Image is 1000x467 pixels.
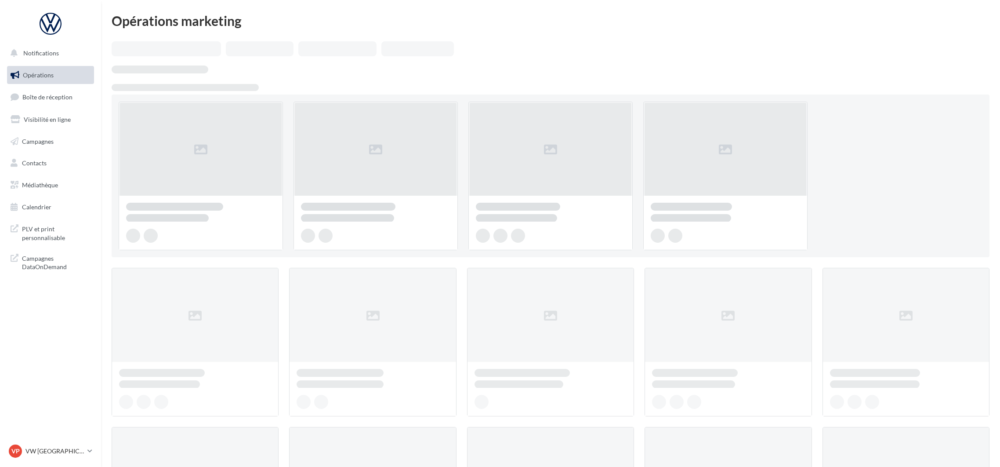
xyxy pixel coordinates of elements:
[22,159,47,167] span: Contacts
[22,137,54,145] span: Campagnes
[7,443,94,460] a: VP VW [GEOGRAPHIC_DATA] 20
[112,14,989,27] div: Opérations marketing
[5,88,96,106] a: Boîte de réception
[5,249,96,275] a: Campagnes DataOnDemand
[5,154,96,172] a: Contacts
[5,66,96,84] a: Opérations
[5,198,96,216] a: Calendrier
[5,219,96,245] a: PLV et print personnalisable
[22,223,91,242] span: PLV et print personnalisable
[24,116,71,123] span: Visibilité en ligne
[11,447,20,456] span: VP
[5,44,92,62] button: Notifications
[23,49,59,57] span: Notifications
[22,203,51,211] span: Calendrier
[22,181,58,189] span: Médiathèque
[25,447,84,456] p: VW [GEOGRAPHIC_DATA] 20
[5,132,96,151] a: Campagnes
[5,110,96,129] a: Visibilité en ligne
[5,176,96,194] a: Médiathèque
[22,93,72,101] span: Boîte de réception
[23,71,54,79] span: Opérations
[22,252,91,271] span: Campagnes DataOnDemand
